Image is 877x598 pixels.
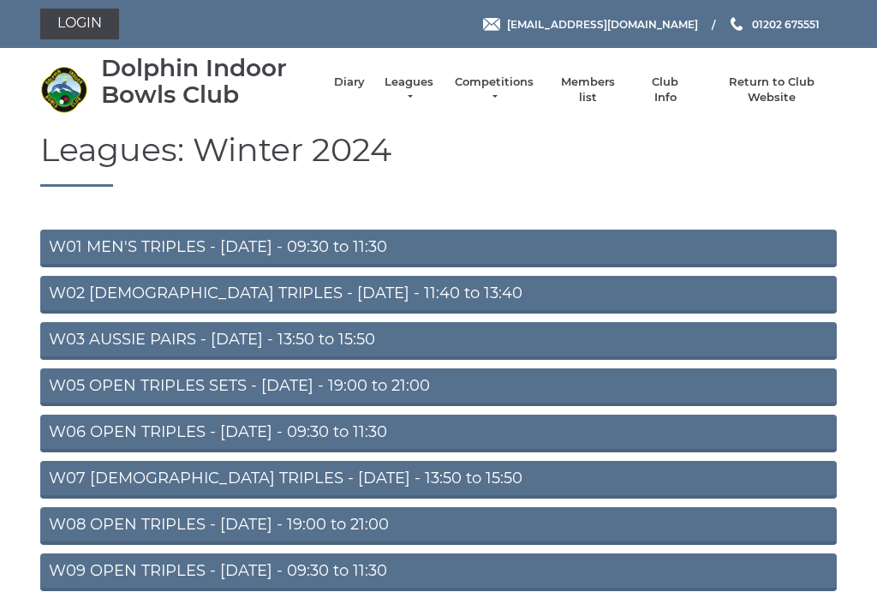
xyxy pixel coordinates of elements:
a: Club Info [641,75,690,105]
span: [EMAIL_ADDRESS][DOMAIN_NAME] [507,17,698,30]
a: Email [EMAIL_ADDRESS][DOMAIN_NAME] [483,16,698,33]
img: Dolphin Indoor Bowls Club [40,66,87,113]
h1: Leagues: Winter 2024 [40,132,837,188]
a: Phone us 01202 675551 [728,16,820,33]
img: Email [483,18,500,31]
a: W05 OPEN TRIPLES SETS - [DATE] - 19:00 to 21:00 [40,368,837,406]
a: W03 AUSSIE PAIRS - [DATE] - 13:50 to 15:50 [40,322,837,360]
div: Dolphin Indoor Bowls Club [101,55,317,108]
img: Phone us [731,17,743,31]
a: Diary [334,75,365,90]
a: Return to Club Website [707,75,837,105]
a: W01 MEN'S TRIPLES - [DATE] - 09:30 to 11:30 [40,230,837,267]
a: W09 OPEN TRIPLES - [DATE] - 09:30 to 11:30 [40,553,837,591]
a: W07 [DEMOGRAPHIC_DATA] TRIPLES - [DATE] - 13:50 to 15:50 [40,461,837,499]
a: W02 [DEMOGRAPHIC_DATA] TRIPLES - [DATE] - 11:40 to 13:40 [40,276,837,314]
a: Leagues [382,75,436,105]
a: Login [40,9,119,39]
a: W06 OPEN TRIPLES - [DATE] - 09:30 to 11:30 [40,415,837,452]
a: Members list [552,75,623,105]
a: Competitions [453,75,535,105]
span: 01202 675551 [752,17,820,30]
a: W08 OPEN TRIPLES - [DATE] - 19:00 to 21:00 [40,507,837,545]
